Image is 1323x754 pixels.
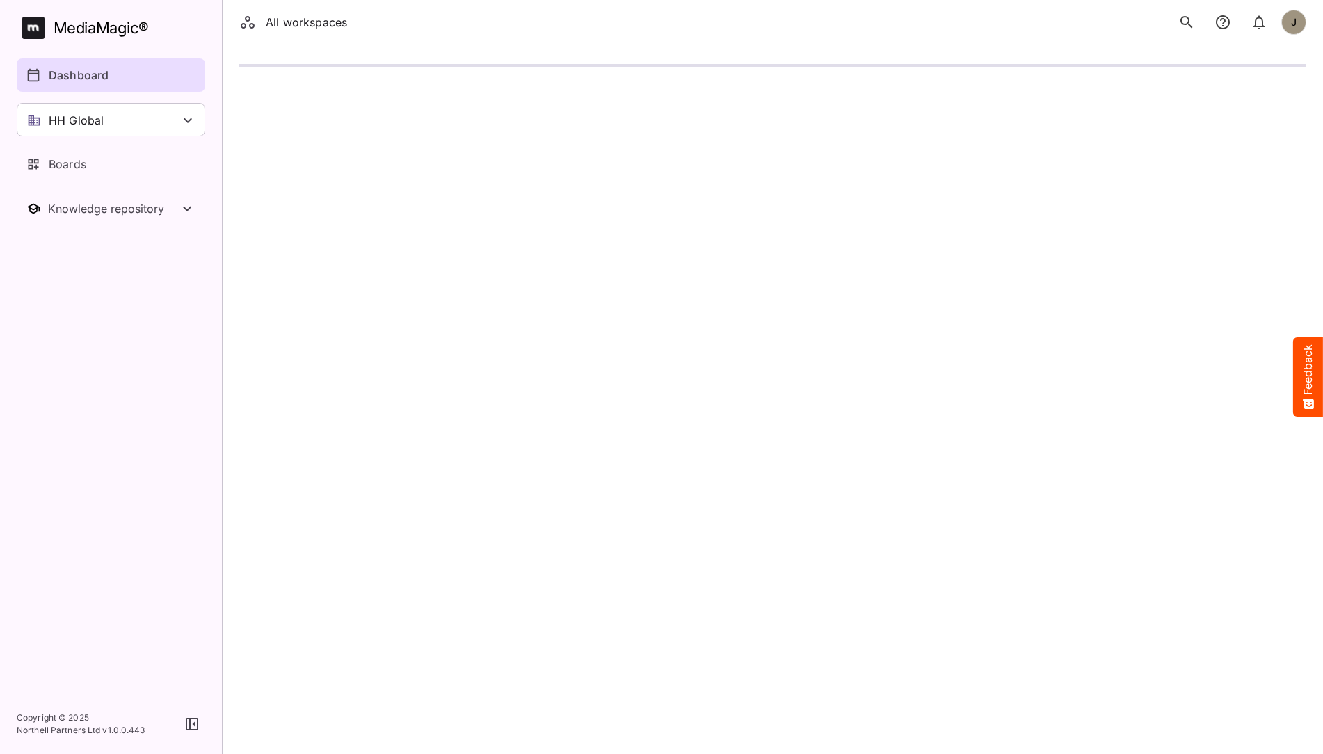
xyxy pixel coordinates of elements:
[17,192,205,225] nav: Knowledge repository
[17,192,205,225] button: Toggle Knowledge repository
[48,202,179,216] div: Knowledge repository
[49,67,109,83] p: Dashboard
[54,17,149,40] div: MediaMagic ®
[17,58,205,92] a: Dashboard
[1209,8,1237,36] button: notifications
[1245,8,1273,36] button: notifications
[22,17,205,39] a: MediaMagic®
[17,712,145,724] p: Copyright © 2025
[1281,10,1306,35] div: J
[49,112,104,129] p: HH Global
[1173,8,1201,36] button: search
[49,156,86,173] p: Boards
[17,724,145,737] p: Northell Partners Ltd v 1.0.0.443
[17,147,205,181] a: Boards
[1293,337,1323,417] button: Feedback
